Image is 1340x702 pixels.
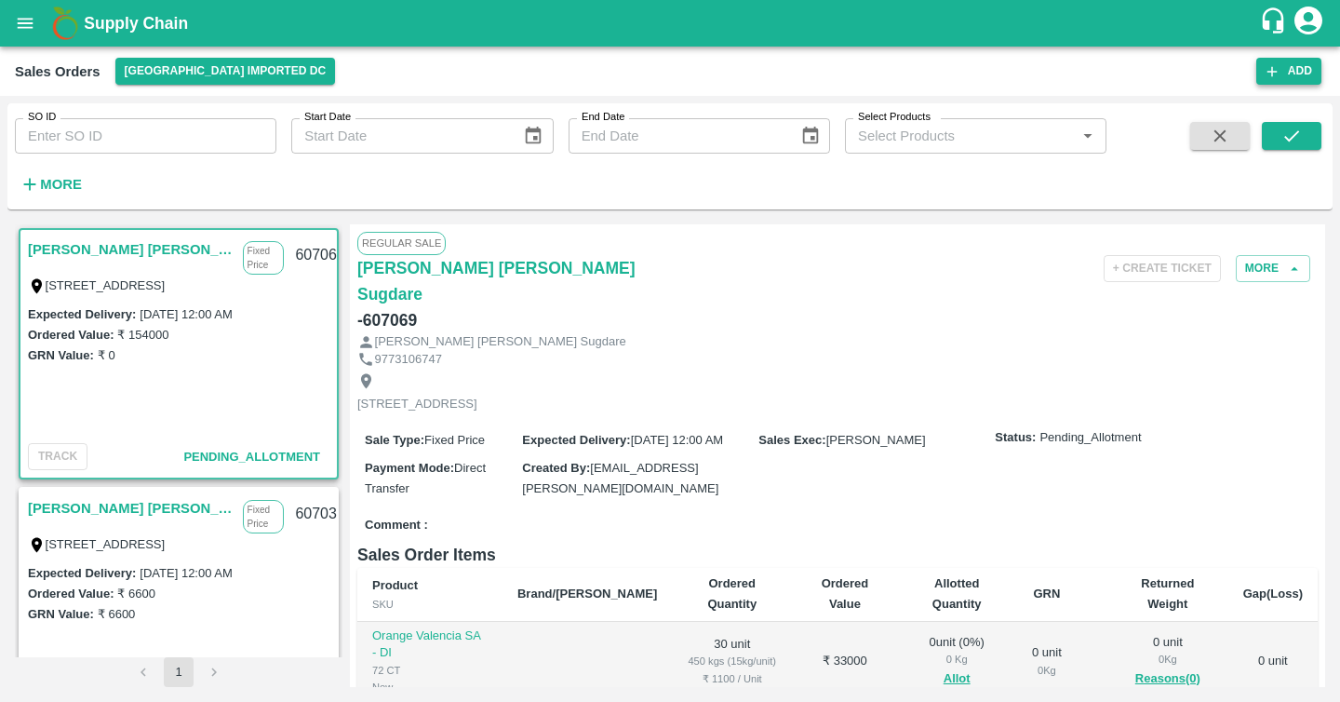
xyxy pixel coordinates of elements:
span: Pending_Allotment [183,450,320,464]
button: Reasons(0) [1122,668,1213,690]
a: [PERSON_NAME] [PERSON_NAME] Sugdare [28,237,234,262]
nav: pagination navigation [126,657,232,687]
span: [DATE] 12:00 AM [631,433,723,447]
span: Regular Sale [357,232,446,254]
label: ₹ 6600 [117,587,155,601]
button: open drawer [4,2,47,45]
div: ₹ 1100 / Unit [687,670,777,687]
b: Ordered Quantity [707,576,757,611]
label: [DATE] 12:00 AM [140,307,232,321]
label: ₹ 0 [98,348,115,362]
label: Sales Exec : [758,433,825,447]
label: Payment Mode : [365,461,454,475]
div: 450 kgs (15kg/unit) [687,653,777,669]
label: [STREET_ADDRESS] [46,537,166,551]
label: GRN Value: [28,607,94,621]
div: New [372,679,488,695]
label: Expected Delivery : [28,566,136,580]
label: Comment : [365,517,428,534]
button: Choose date [516,118,551,154]
label: Ordered Value: [28,587,114,601]
label: Select Products [858,110,931,125]
div: 0 Kg [913,651,1001,668]
b: Supply Chain [84,14,188,33]
label: Start Date [304,110,351,125]
label: End Date [582,110,624,125]
b: Gap(Loss) [1243,587,1303,601]
button: Add [1256,58,1321,85]
b: GRN [1033,587,1060,601]
p: [PERSON_NAME] [PERSON_NAME] Sugdare [375,333,626,351]
b: Brand/[PERSON_NAME] [517,587,657,601]
input: Start Date [291,118,508,154]
p: 9773106747 [375,351,442,369]
label: Expected Delivery : [28,307,136,321]
label: Created By : [522,461,590,475]
input: End Date [569,118,785,154]
input: Enter SO ID [15,118,276,154]
p: Fixed Price [243,241,285,275]
div: account of current user [1292,4,1325,43]
b: Returned Weight [1141,576,1194,611]
div: 0 Kg [1031,662,1063,679]
div: Sales Orders [15,60,100,84]
div: 0 unit ( 0 %) [913,634,1001,690]
button: More [15,169,87,200]
button: page 1 [164,657,194,687]
strong: More [40,177,82,192]
label: [STREET_ADDRESS] [46,278,166,292]
span: Fixed Price [424,433,485,447]
div: 72 CT [372,662,488,679]
span: [EMAIL_ADDRESS][PERSON_NAME][DOMAIN_NAME] [522,461,718,495]
label: GRN Value: [28,348,94,362]
b: Product [372,578,418,592]
p: Orange Valencia SA - DI [372,628,488,662]
button: Select DC [115,58,336,85]
div: 0 unit [1122,634,1213,690]
label: Sale Type : [365,433,424,447]
button: Allot [944,668,971,690]
input: Select Products [851,124,1070,148]
img: logo [47,5,84,42]
span: Pending_Allotment [1039,429,1141,447]
button: Open [1076,124,1100,148]
label: Status: [995,429,1036,447]
p: Fixed Price [243,500,285,533]
div: 0 Kg [1122,651,1213,668]
b: Allotted Quantity [932,576,982,611]
p: [STREET_ADDRESS] [357,396,477,413]
h6: - 607069 [357,307,417,333]
h6: Sales Order Items [357,542,1318,568]
div: 0 unit [1031,644,1063,679]
div: 607069 [284,234,355,277]
label: [DATE] 12:00 AM [140,566,232,580]
label: Expected Delivery : [522,433,630,447]
a: [PERSON_NAME] [PERSON_NAME] Sugdare [357,255,677,307]
label: SO ID [28,110,56,125]
a: Supply Chain [84,10,1259,36]
button: Choose date [793,118,828,154]
span: [PERSON_NAME] [826,433,926,447]
button: More [1236,255,1310,282]
b: Ordered Value [822,576,869,611]
a: [PERSON_NAME] [PERSON_NAME] Sugdare [28,496,234,520]
div: customer-support [1259,7,1292,40]
div: SKU [372,596,488,613]
div: 607034 [284,493,355,536]
label: ₹ 6600 [98,607,136,621]
label: Ordered Value: [28,328,114,342]
label: ₹ 154000 [117,328,168,342]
